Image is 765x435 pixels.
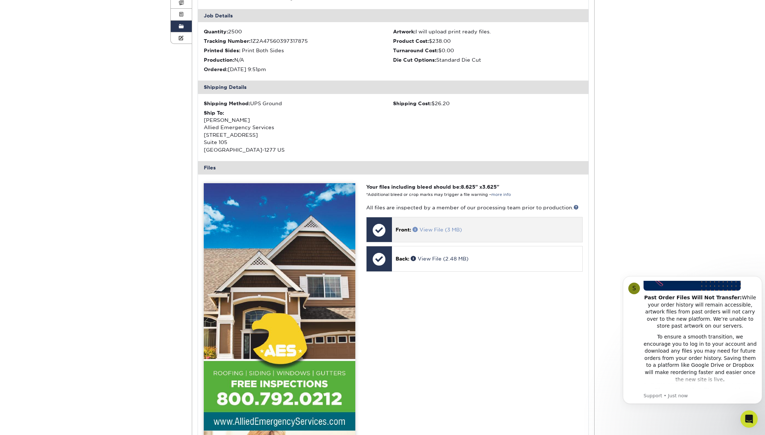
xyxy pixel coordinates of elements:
[393,47,583,54] li: $0.00
[393,37,583,45] li: $238.00
[393,100,431,106] strong: Shipping Cost:
[204,38,251,44] strong: Tracking Number:
[393,38,429,44] strong: Product Cost:
[204,109,393,153] div: [PERSON_NAME] Allied Emergency Services [STREET_ADDRESS] Suite 105 [GEOGRAPHIC_DATA]-1277 US
[242,48,284,53] span: Print Both Sides
[491,192,511,197] a: more info
[204,100,393,107] div: UPS Ground
[204,56,393,63] li: N/A
[204,57,234,63] strong: Production:
[204,66,228,72] strong: Ordered:
[251,38,308,44] span: 1Z2A47560397317875
[393,48,438,53] strong: Turnaround Cost:
[198,81,589,94] div: Shipping Details
[740,410,758,428] iframe: Intercom live chat
[366,184,499,190] strong: Your files including bleed should be: " x "
[2,413,62,432] iframe: Google Customer Reviews
[396,256,409,262] span: Back:
[204,29,228,34] strong: Quantity:
[413,227,462,233] a: View File (3 MB)
[396,227,411,233] span: Front:
[393,56,583,63] li: Standard Die Cut
[198,9,589,22] div: Job Details
[204,66,393,73] li: [DATE] 9:51pm
[393,57,436,63] strong: Die Cut Options:
[393,100,583,107] div: $26.20
[482,184,497,190] span: 3.625
[393,28,583,35] li: I will upload print ready files.
[366,204,583,211] p: All files are inspected by a member of our processing team prior to production.
[461,184,475,190] span: 8.625
[204,100,250,106] strong: Shipping Method:
[204,110,224,116] strong: Ship To:
[198,161,589,174] div: Files
[393,29,415,34] strong: Artwork:
[411,256,468,262] a: View File (2.48 MB)
[204,28,393,35] li: 2500
[366,192,511,197] small: *Additional bleed or crop marks may trigger a file warning –
[204,48,240,53] strong: Printed Sides:
[620,265,765,415] iframe: Intercom notifications message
